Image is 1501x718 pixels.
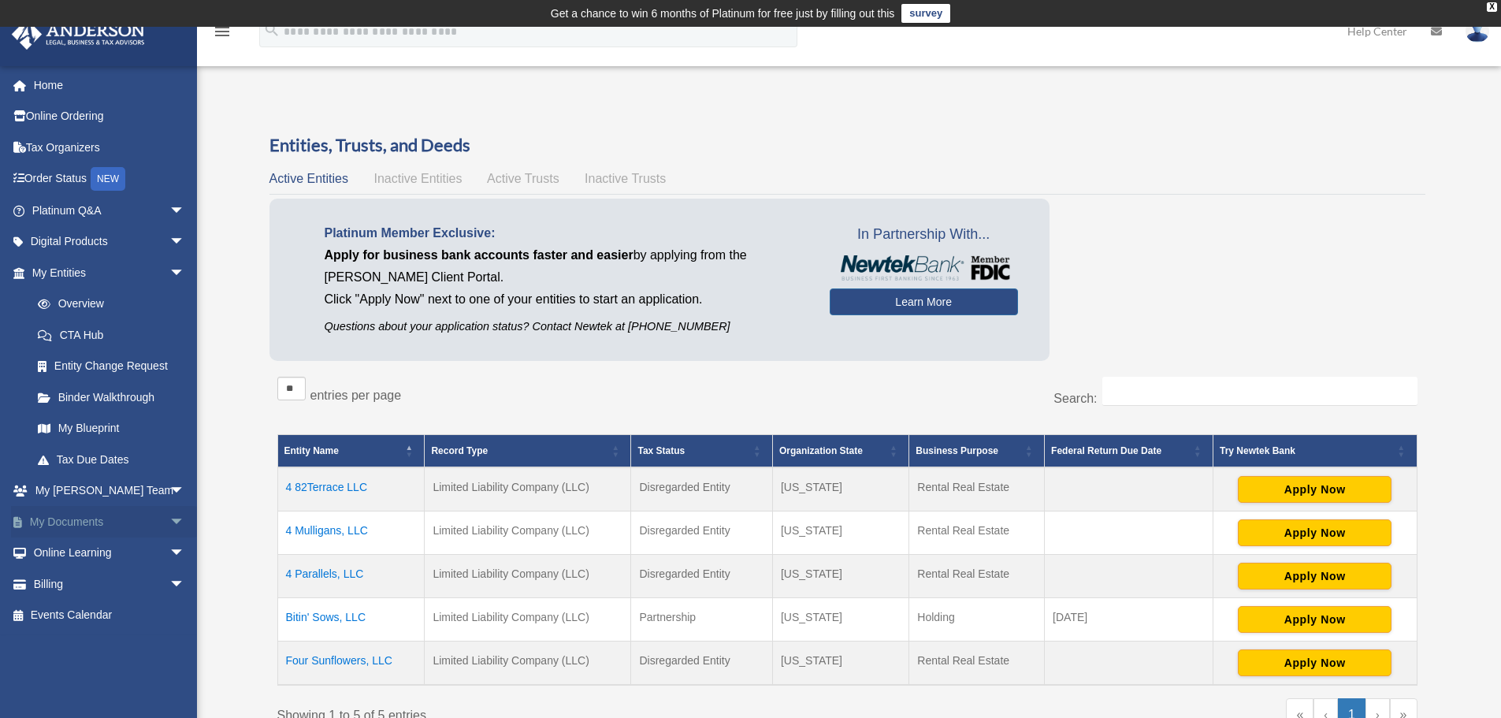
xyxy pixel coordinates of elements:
p: by applying from the [PERSON_NAME] Client Portal. [325,244,806,288]
a: Binder Walkthrough [22,381,201,413]
img: Anderson Advisors Platinum Portal [7,19,150,50]
p: Questions about your application status? Contact Newtek at [PHONE_NUMBER] [325,317,806,337]
span: Tax Status [637,445,685,456]
button: Apply Now [1238,606,1391,633]
td: 4 Mulligans, LLC [277,512,425,555]
th: Federal Return Due Date: Activate to sort [1045,435,1213,468]
td: Rental Real Estate [909,512,1045,555]
td: [US_STATE] [772,642,908,686]
td: Rental Real Estate [909,642,1045,686]
label: entries per page [310,389,402,402]
td: [US_STATE] [772,598,908,642]
td: 4 Parallels, LLC [277,555,425,598]
img: User Pic [1466,20,1489,43]
a: My Documentsarrow_drop_down [11,506,209,538]
a: menu [213,28,232,41]
span: Record Type [431,445,488,456]
a: Platinum Q&Aarrow_drop_down [11,195,209,226]
a: Events Calendar [11,600,209,631]
span: arrow_drop_down [169,226,201,259]
span: Apply for business bank accounts faster and easier [325,248,633,262]
span: arrow_drop_down [169,538,201,570]
div: Try Newtek Bank [1220,441,1393,460]
span: Organization State [779,445,863,456]
a: Online Ordering [11,101,209,132]
td: [DATE] [1045,598,1213,642]
td: Rental Real Estate [909,555,1045,598]
a: Online Learningarrow_drop_down [11,538,209,569]
th: Tax Status: Activate to sort [631,435,772,468]
p: Click "Apply Now" next to one of your entities to start an application. [325,288,806,311]
a: Tax Due Dates [22,444,201,475]
td: Limited Liability Company (LLC) [425,598,631,642]
td: Limited Liability Company (LLC) [425,642,631,686]
span: Inactive Trusts [585,172,666,185]
td: Bitin' Sows, LLC [277,598,425,642]
td: Limited Liability Company (LLC) [425,467,631,512]
span: Business Purpose [916,445,998,456]
th: Record Type: Activate to sort [425,435,631,468]
span: arrow_drop_down [169,195,201,227]
a: Tax Organizers [11,132,209,163]
span: arrow_drop_down [169,475,201,508]
span: Federal Return Due Date [1051,445,1161,456]
a: Overview [22,288,193,320]
a: My Blueprint [22,413,201,445]
th: Business Purpose: Activate to sort [909,435,1045,468]
a: My [PERSON_NAME] Teamarrow_drop_down [11,475,209,507]
td: Limited Liability Company (LLC) [425,555,631,598]
span: Inactive Entities [373,172,462,185]
a: Learn More [830,288,1018,315]
td: Disregarded Entity [631,512,772,555]
span: In Partnership With... [830,222,1018,247]
th: Entity Name: Activate to invert sorting [277,435,425,468]
td: Holding [909,598,1045,642]
td: Disregarded Entity [631,642,772,686]
a: Home [11,69,209,101]
span: arrow_drop_down [169,568,201,601]
td: Limited Liability Company (LLC) [425,512,631,555]
i: search [263,21,281,39]
button: Apply Now [1238,563,1391,590]
i: menu [213,22,232,41]
span: Active Trusts [487,172,559,185]
td: [US_STATE] [772,555,908,598]
td: [US_STATE] [772,512,908,555]
a: Billingarrow_drop_down [11,568,209,600]
span: Active Entities [269,172,348,185]
img: NewtekBankLogoSM.png [838,255,1010,281]
span: arrow_drop_down [169,257,201,289]
td: Rental Real Estate [909,467,1045,512]
div: NEW [91,167,125,191]
p: Platinum Member Exclusive: [325,222,806,244]
a: Digital Productsarrow_drop_down [11,226,209,258]
a: survey [901,4,950,23]
td: Disregarded Entity [631,467,772,512]
th: Try Newtek Bank : Activate to sort [1213,435,1417,468]
h3: Entities, Trusts, and Deeds [269,133,1425,158]
button: Apply Now [1238,476,1391,503]
th: Organization State: Activate to sort [772,435,908,468]
a: My Entitiesarrow_drop_down [11,257,201,288]
div: Get a chance to win 6 months of Platinum for free just by filling out this [551,4,895,23]
td: [US_STATE] [772,467,908,512]
td: 4 82Terrace LLC [277,467,425,512]
a: Entity Change Request [22,351,201,382]
td: Disregarded Entity [631,555,772,598]
label: Search: [1053,392,1097,405]
div: close [1487,2,1497,12]
td: Four Sunflowers, LLC [277,642,425,686]
a: CTA Hub [22,319,201,351]
button: Apply Now [1238,649,1391,676]
a: Order StatusNEW [11,163,209,195]
button: Apply Now [1238,519,1391,546]
span: arrow_drop_down [169,506,201,538]
span: Entity Name [284,445,339,456]
td: Partnership [631,598,772,642]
